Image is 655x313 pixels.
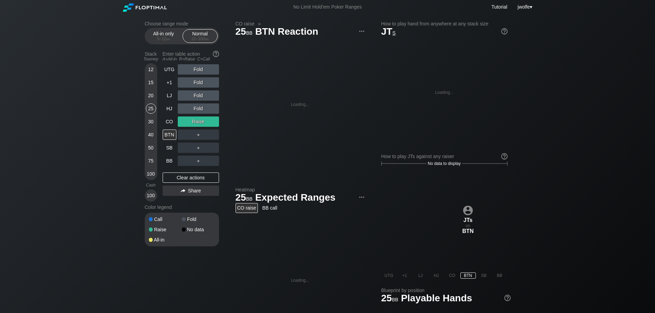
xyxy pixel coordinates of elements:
[234,21,255,27] span: CO raise
[182,217,215,222] div: Fold
[205,36,209,41] span: bb
[181,189,185,193] img: share.864f2f62.svg
[146,90,156,101] div: 20
[246,29,253,36] span: bb
[184,30,216,43] div: Normal
[145,202,219,213] div: Color legend
[178,156,219,166] div: ＋
[236,192,365,203] h1: Expected Ranges
[381,154,507,159] div: How to play JTs against any raiser
[148,30,179,43] div: All-in only
[146,103,156,114] div: 25
[146,190,156,201] div: 100
[501,153,508,160] img: help.32db89a4.svg
[145,21,219,26] h2: Choose range mode
[149,227,182,232] div: Raise
[460,205,476,234] div: on
[146,143,156,153] div: 50
[476,272,492,279] div: SB
[381,26,396,37] span: JT
[291,278,309,283] div: Loading...
[178,143,219,153] div: ＋
[163,172,219,183] div: Clear actions
[182,227,215,232] div: No data
[178,64,219,75] div: Fold
[178,130,219,140] div: ＋
[166,36,170,41] span: bb
[517,4,530,10] span: jwolfe
[146,77,156,88] div: 15
[358,193,365,201] img: ellipsis.fd386fe8.svg
[460,217,476,223] div: JTs
[163,90,176,101] div: LJ
[123,3,167,12] img: Floptimal logo
[283,4,372,11] div: No Limit Hold’em Poker Ranges
[163,143,176,153] div: SB
[254,26,319,38] span: BTN Reaction
[358,27,365,35] img: ellipsis.fd386fe8.svg
[381,288,511,293] h2: Blueprint by position
[460,228,476,234] div: BTN
[163,64,176,75] div: UTG
[142,57,160,62] div: Tourney
[381,272,397,279] div: UTG
[236,187,365,192] h2: Heatmap
[254,21,264,26] span: »
[381,21,507,26] h2: How to play hand from anywhere at any stack size
[149,217,182,222] div: Call
[460,272,476,279] div: BTN
[142,48,160,64] div: Stack
[392,295,399,303] span: bb
[149,36,178,41] div: 5 – 12
[146,130,156,140] div: 40
[261,203,279,213] div: BB call
[234,192,254,204] span: 25
[445,272,460,279] div: CO
[429,272,444,279] div: HJ
[178,90,219,101] div: Fold
[516,3,533,11] div: ▾
[492,272,507,279] div: BB
[163,186,219,196] div: Share
[178,116,219,127] div: Raise
[291,102,309,107] div: Loading...
[491,4,507,10] a: Tutorial
[246,194,253,202] span: bb
[146,64,156,75] div: 12
[234,26,254,38] span: 25
[212,50,220,58] img: help.32db89a4.svg
[146,156,156,166] div: 75
[178,103,219,114] div: Fold
[163,156,176,166] div: BB
[463,205,473,215] img: icon-avatar.b40e07d9.svg
[163,103,176,114] div: HJ
[163,116,176,127] div: CO
[435,90,454,95] div: Loading...
[236,203,258,213] div: CO raise
[186,36,215,41] div: 12 – 100
[397,272,413,279] div: +1
[146,116,156,127] div: 30
[178,77,219,88] div: Fold
[149,237,182,242] div: All-in
[142,183,160,188] div: Cash
[380,293,400,304] span: 25
[163,57,219,62] div: A=All-in R=Raise C=Call
[163,48,219,64] div: Enter table action
[381,292,511,304] h1: Playable Hands
[146,169,156,179] div: 100
[163,130,176,140] div: BTN
[392,29,395,36] span: s
[163,77,176,88] div: +1
[501,27,508,35] img: help.32db89a4.svg
[428,161,461,166] span: No data to display
[413,272,428,279] div: LJ
[504,294,511,302] img: help.32db89a4.svg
